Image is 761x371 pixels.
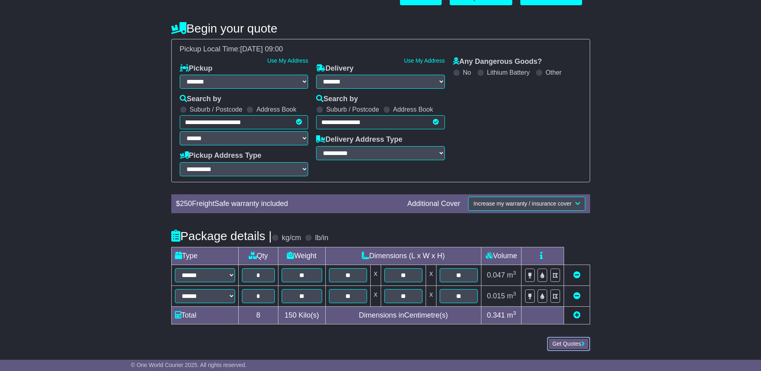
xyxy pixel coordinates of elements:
[325,306,481,324] td: Dimensions in Centimetre(s)
[463,69,471,76] label: No
[315,234,328,243] label: lb/in
[240,45,283,53] span: [DATE] 09:00
[487,271,505,279] span: 0.047
[546,69,562,76] label: Other
[513,291,516,297] sup: 3
[573,271,580,279] a: Remove this item
[404,57,445,64] a: Use My Address
[325,247,481,265] td: Dimensions (L x W x H)
[326,106,379,113] label: Suburb / Postcode
[171,229,272,243] h4: Package details |
[180,64,213,73] label: Pickup
[190,106,243,113] label: Suburb / Postcode
[172,200,404,208] div: $ FreightSafe warranty included
[507,292,516,300] span: m
[180,200,192,208] span: 250
[473,200,571,207] span: Increase my warranty / insurance cover
[513,310,516,316] sup: 3
[547,337,590,351] button: Get Quotes
[403,200,464,208] div: Additional Cover
[131,362,247,368] span: © One World Courier 2025. All rights reserved.
[278,306,325,324] td: Kilo(s)
[573,311,580,319] a: Add new item
[180,151,262,160] label: Pickup Address Type
[278,247,325,265] td: Weight
[453,57,542,66] label: Any Dangerous Goods?
[370,265,381,285] td: x
[513,270,516,276] sup: 3
[507,271,516,279] span: m
[393,106,433,113] label: Address Book
[171,22,590,35] h4: Begin your quote
[426,285,436,306] td: x
[426,265,436,285] td: x
[316,64,353,73] label: Delivery
[316,135,402,144] label: Delivery Address Type
[180,95,221,104] label: Search by
[171,306,238,324] td: Total
[316,95,358,104] label: Search by
[267,57,308,64] a: Use My Address
[481,247,522,265] td: Volume
[284,311,296,319] span: 150
[282,234,301,243] label: kg/cm
[176,45,586,54] div: Pickup Local Time:
[507,311,516,319] span: m
[256,106,296,113] label: Address Book
[487,69,530,76] label: Lithium Battery
[370,285,381,306] td: x
[487,311,505,319] span: 0.341
[238,306,278,324] td: 8
[487,292,505,300] span: 0.015
[238,247,278,265] td: Qty
[468,197,585,211] button: Increase my warranty / insurance cover
[573,292,580,300] a: Remove this item
[171,247,238,265] td: Type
